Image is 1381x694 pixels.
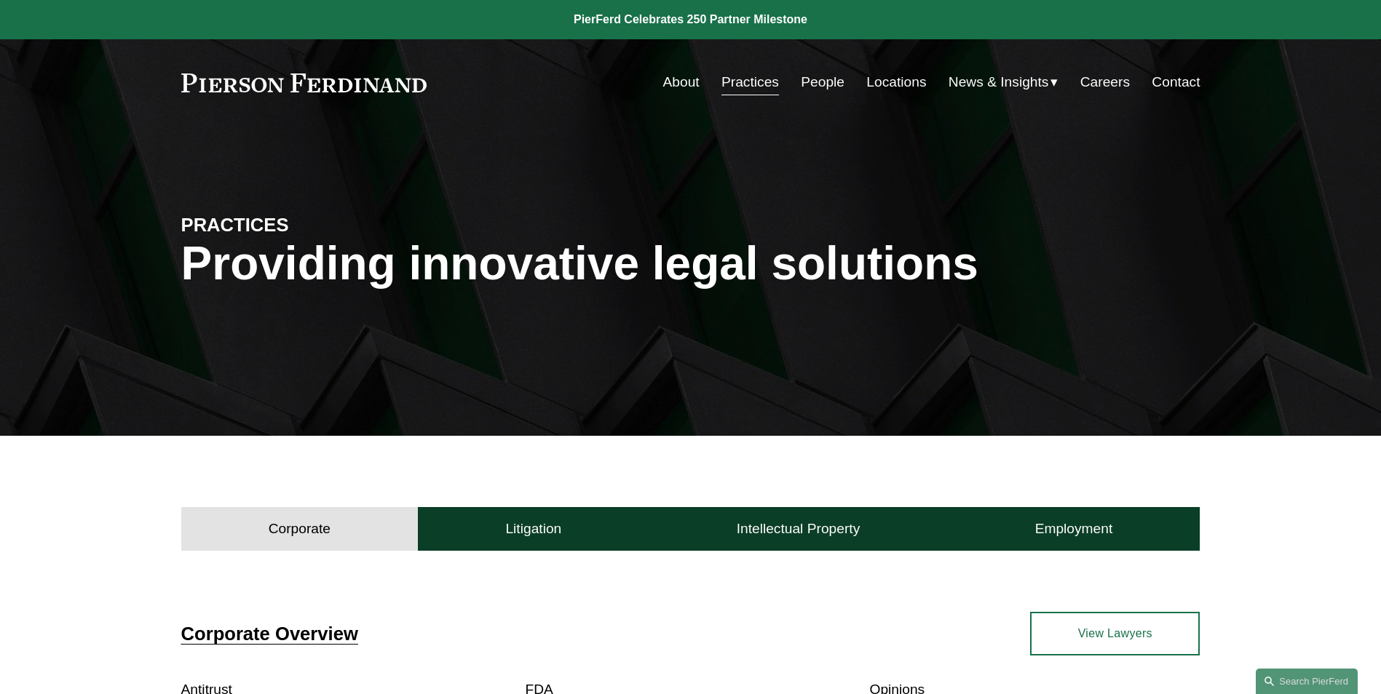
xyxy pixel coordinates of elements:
[866,68,926,96] a: Locations
[181,237,1200,290] h1: Providing innovative legal solutions
[1030,612,1200,655] a: View Lawyers
[1256,669,1358,694] a: Search this site
[1152,68,1200,96] a: Contact
[663,68,700,96] a: About
[269,520,331,538] h4: Corporate
[801,68,844,96] a: People
[181,623,358,644] a: Corporate Overview
[737,520,860,538] h4: Intellectual Property
[181,213,436,236] h4: PRACTICES
[721,68,779,96] a: Practices
[1035,520,1113,538] h4: Employment
[505,520,561,538] h4: Litigation
[949,70,1049,95] span: News & Insights
[949,68,1058,96] a: folder dropdown
[1080,68,1130,96] a: Careers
